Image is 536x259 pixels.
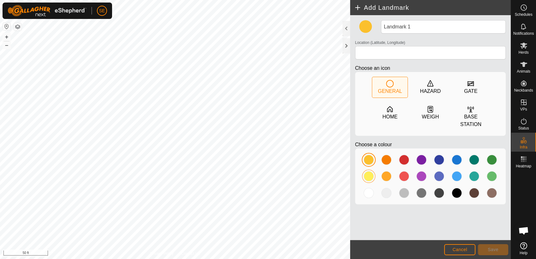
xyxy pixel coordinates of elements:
button: Reset Map [3,23,10,30]
span: Neckbands [514,88,533,92]
div: HOME [382,113,397,121]
span: SE [99,8,105,14]
span: Help [520,251,527,255]
span: Animals [517,69,530,73]
div: WEIGH [422,113,439,121]
span: Heatmap [516,164,531,168]
h2: Add Landmark [354,4,511,11]
p: Choose an icon [355,64,506,72]
img: Gallagher Logo [8,5,86,16]
button: Map Layers [14,23,21,31]
a: Contact Us [181,251,200,256]
span: Infra [520,145,527,149]
span: Schedules [515,13,532,16]
div: GENERAL [378,87,402,95]
div: GATE [464,87,477,95]
p: Choose a colour [355,141,506,148]
span: Herds [518,51,528,54]
a: Privacy Policy [150,251,174,256]
span: Save [488,247,498,252]
button: Save [478,244,508,255]
a: Help [511,240,536,257]
button: Cancel [444,244,475,255]
div: HAZARD [420,87,441,95]
div: BASE STATION [453,113,488,128]
span: VPs [520,107,527,111]
span: Status [518,126,529,130]
label: Location (Latitude, Longitude) [355,40,405,45]
span: Cancel [452,247,467,252]
span: Notifications [513,32,534,35]
div: Open chat [514,221,533,240]
button: + [3,33,10,41]
button: – [3,41,10,49]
